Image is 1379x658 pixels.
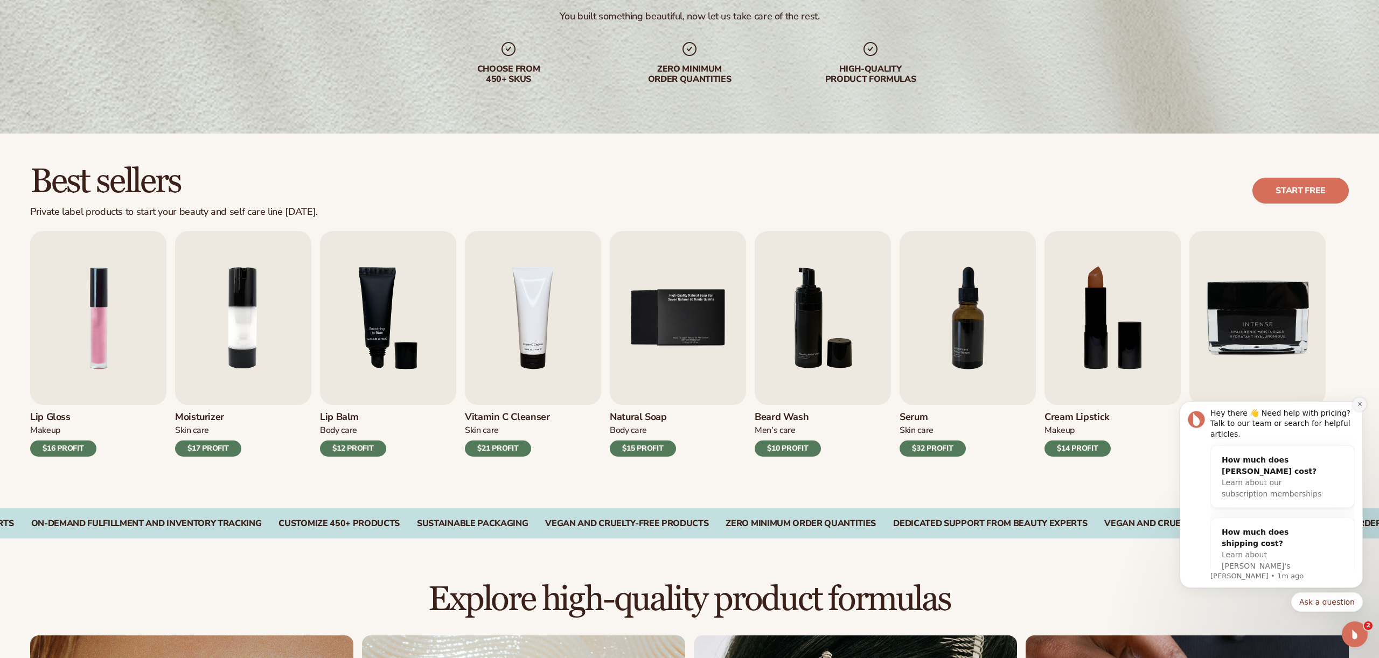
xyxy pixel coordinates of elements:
[1044,425,1111,436] div: Makeup
[320,425,386,436] div: Body Care
[755,440,821,457] div: $10 PROFIT
[755,231,891,457] a: 6 / 9
[320,411,386,423] h3: Lip Balm
[175,231,311,457] a: 2 / 9
[465,440,531,457] div: $21 PROFIT
[610,411,676,423] h3: Natural Soap
[320,231,456,457] a: 3 / 9
[30,425,96,436] div: Makeup
[900,425,966,436] div: Skin Care
[893,519,1087,529] div: DEDICATED SUPPORT FROM BEAUTY EXPERTS
[320,440,386,457] div: $12 PROFIT
[900,411,966,423] h3: Serum
[1044,411,1111,423] h3: Cream Lipstick
[417,519,528,529] div: SUSTAINABLE PACKAGING
[175,440,241,457] div: $17 PROFIT
[175,425,241,436] div: Skin Care
[465,231,601,457] a: 4 / 9
[1164,386,1379,629] iframe: Intercom notifications message
[175,411,241,423] h3: Moisturizer
[465,425,550,436] div: Skin Care
[621,64,758,85] div: Zero minimum order quantities
[465,411,550,423] h3: Vitamin C Cleanser
[610,440,676,457] div: $15 PROFIT
[610,425,676,436] div: Body Care
[30,440,96,457] div: $16 PROFIT
[440,64,577,85] div: Choose from 450+ Skus
[30,231,166,457] a: 1 / 9
[726,519,876,529] div: ZERO MINIMUM ORDER QUANTITIES
[30,206,318,218] div: Private label products to start your beauty and self care line [DATE].
[1342,621,1368,647] iframe: Intercom live chat
[30,411,96,423] h3: Lip Gloss
[755,411,821,423] h3: Beard Wash
[1189,231,1326,457] a: 9 / 9
[1364,621,1373,630] span: 2
[560,10,820,23] div: You built something beautiful, now let us take care of the rest.
[900,231,1036,457] a: 7 / 9
[30,582,1349,618] h2: Explore high-quality product formulas
[31,519,262,529] div: On-Demand Fulfillment and Inventory Tracking
[802,64,939,85] div: High-quality product formulas
[1252,178,1349,204] a: Start free
[30,164,318,200] h2: Best sellers
[610,231,746,457] a: 5 / 9
[545,519,708,529] div: VEGAN AND CRUELTY-FREE PRODUCTS
[1104,519,1267,529] div: Vegan and Cruelty-Free Products
[1044,231,1181,457] a: 8 / 9
[900,440,966,457] div: $32 PROFIT
[278,519,400,529] div: CUSTOMIZE 450+ PRODUCTS
[1044,440,1111,457] div: $14 PROFIT
[755,425,821,436] div: Men’s Care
